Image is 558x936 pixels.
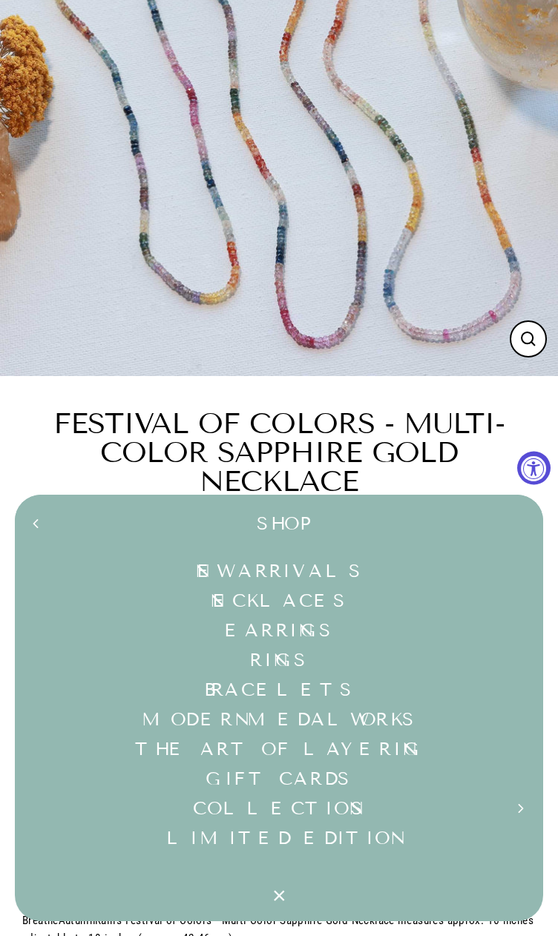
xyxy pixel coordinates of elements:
[517,452,551,485] button: Accessibility Widget, click to open
[15,705,543,734] a: Modern Medalworks
[15,645,543,675] a: Rings
[15,675,543,705] a: Bracelets
[15,616,543,645] a: Earrings
[15,556,543,586] a: New Arrivals
[22,409,536,496] h1: Festival of Colors - Multi-Color Sapphire Gold Necklace
[15,586,543,616] a: Necklaces
[15,823,543,853] a: LIMITED EDITION
[15,734,543,764] a: The Art of Layering
[56,506,543,541] a: SHOP
[15,794,543,823] button: COLLECTIONS
[15,764,543,794] a: Gift Cards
